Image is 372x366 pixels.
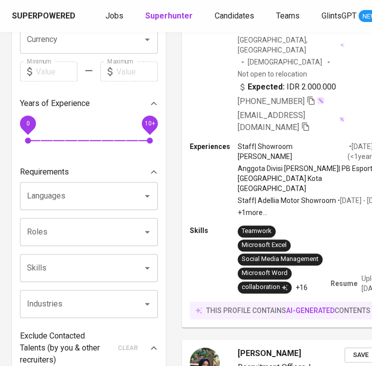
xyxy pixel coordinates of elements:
a: Superpowered [12,10,77,22]
button: Open [140,261,154,275]
p: Staff | Showroom [PERSON_NAME] [238,141,348,161]
div: Teamwork [242,226,272,236]
a: Jobs [105,10,125,22]
button: Open [140,297,154,311]
span: Save [350,349,372,361]
div: Requirements [20,162,158,182]
p: Experiences [190,141,238,151]
button: Open [140,189,154,203]
div: Years of Experience [20,93,158,113]
span: Jobs [105,11,123,20]
p: Exclude Contacted Talents (by you & other recruiters) [20,330,112,366]
p: Staff | Adellia Motor Showroom [238,195,336,205]
b: Superhunter [145,11,193,20]
div: IDR 2.000.000 [238,81,336,93]
span: Teams [276,11,300,20]
div: [GEOGRAPHIC_DATA], [GEOGRAPHIC_DATA] [238,35,345,55]
p: Skills [190,225,238,235]
span: 0 [26,120,29,127]
p: Not open to relocation [238,69,307,79]
span: [PERSON_NAME] [238,347,301,359]
div: Exclude Contacted Talents (by you & other recruiters)clear [20,330,158,366]
div: Microsoft Excel [242,240,287,250]
span: Candidates [215,11,254,20]
div: Social Media Management [242,254,319,264]
p: Years of Experience [20,97,90,109]
p: Resume [331,278,358,288]
span: 10+ [144,120,155,127]
button: Open [140,225,154,239]
span: GlintsGPT [322,11,357,20]
span: [EMAIL_ADDRESS][DOMAIN_NAME] [238,110,305,132]
p: Requirements [20,166,69,178]
a: Candidates [215,10,256,22]
div: collaboration [242,282,288,292]
p: +16 [296,282,308,292]
p: this profile contains contents [206,305,371,315]
div: Superpowered [12,10,75,22]
input: Value [116,61,158,81]
span: AI-generated [286,306,335,314]
img: magic_wand.svg [339,116,345,122]
a: Superhunter [145,10,195,22]
img: magic_wand.svg [317,96,325,104]
div: Microsoft Word [242,268,288,278]
span: [PHONE_NUMBER] [238,96,305,106]
span: [DEMOGRAPHIC_DATA] [248,57,324,67]
b: Expected: [248,81,285,93]
button: Open [140,32,154,46]
input: Value [36,61,77,81]
a: Teams [276,10,302,22]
